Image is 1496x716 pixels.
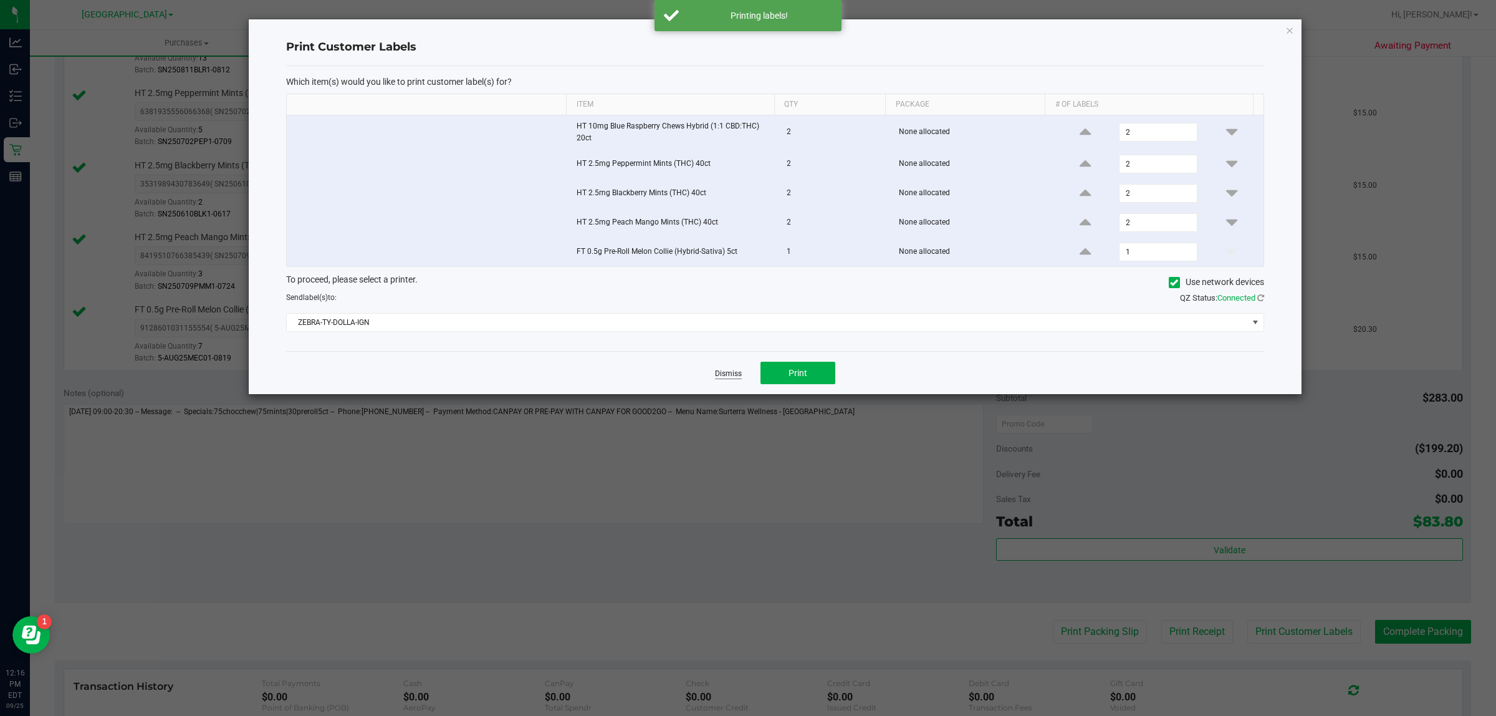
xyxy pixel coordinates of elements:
[789,368,807,378] span: Print
[774,94,886,115] th: Qty
[286,293,337,302] span: Send to:
[779,238,892,266] td: 1
[303,293,328,302] span: label(s)
[286,76,1264,87] p: Which item(s) would you like to print customer label(s) for?
[1217,293,1255,302] span: Connected
[779,208,892,238] td: 2
[569,150,779,179] td: HT 2.5mg Peppermint Mints (THC) 40ct
[569,238,779,266] td: FT 0.5g Pre-Roll Melon Collie (Hybrid-Sativa) 5ct
[779,150,892,179] td: 2
[12,616,50,654] iframe: Resource center
[891,238,1053,266] td: None allocated
[715,369,742,379] a: Dismiss
[37,614,52,629] iframe: Resource center unread badge
[686,9,832,22] div: Printing labels!
[569,208,779,238] td: HT 2.5mg Peach Mango Mints (THC) 40ct
[891,179,1053,208] td: None allocated
[1169,276,1264,289] label: Use network devices
[885,94,1045,115] th: Package
[760,362,835,384] button: Print
[286,39,1264,56] h4: Print Customer Labels
[1045,94,1253,115] th: # of labels
[277,273,1273,292] div: To proceed, please select a printer.
[569,179,779,208] td: HT 2.5mg Blackberry Mints (THC) 40ct
[1180,293,1264,302] span: QZ Status:
[569,115,779,150] td: HT 10mg Blue Raspberry Chews Hybrid (1:1 CBD:THC) 20ct
[287,314,1248,331] span: ZEBRA-TY-DOLLA-IGN
[891,115,1053,150] td: None allocated
[891,150,1053,179] td: None allocated
[566,94,774,115] th: Item
[779,179,892,208] td: 2
[779,115,892,150] td: 2
[891,208,1053,238] td: None allocated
